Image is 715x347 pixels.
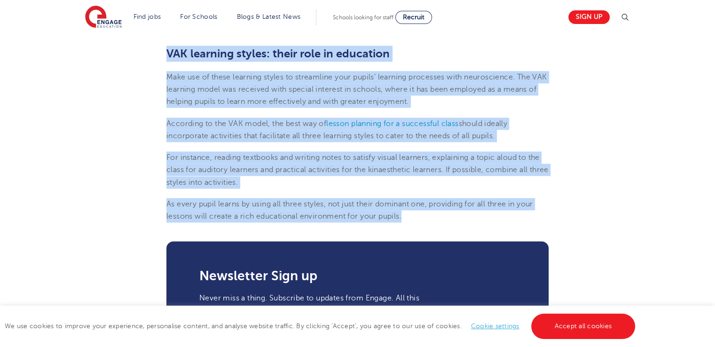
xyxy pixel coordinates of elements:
span: As every pupil learns by using all three styles, not just their dominant one, providing for all t... [166,200,533,221]
span: We use cookies to improve your experience, personalise content, and analyse website traffic. By c... [5,323,637,330]
span: According to the VAK model, the best way of [166,119,326,128]
a: Find jobs [134,13,161,20]
a: Accept all cookies [531,314,636,339]
h3: Newsletter Sign up [199,269,516,283]
a: Cookie settings [471,323,519,330]
a: Blogs & Latest News [237,13,301,20]
p: Never miss a thing. Subscribe to updates from Engage. All this content is inspired and informed b... [199,292,430,341]
span: Recruit [403,14,424,21]
img: Engage Education [85,6,122,29]
span: should ideally incorporate activities that facilitate all three learning styles to cater to the n... [166,119,507,140]
span: For instance, reading textbooks and writing notes to satisfy visual learners, explaining a topic ... [166,153,549,187]
a: Recruit [395,11,432,24]
span: Make use of these learning styles to streamline your pupils’ learning processes with neuroscience... [166,73,547,106]
b: VAK learning styles: their role in education [166,47,390,60]
span: Schools looking for staff [333,14,393,21]
a: Sign up [568,10,610,24]
a: lesson planning for a successful class [326,119,458,128]
a: For Schools [180,13,217,20]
